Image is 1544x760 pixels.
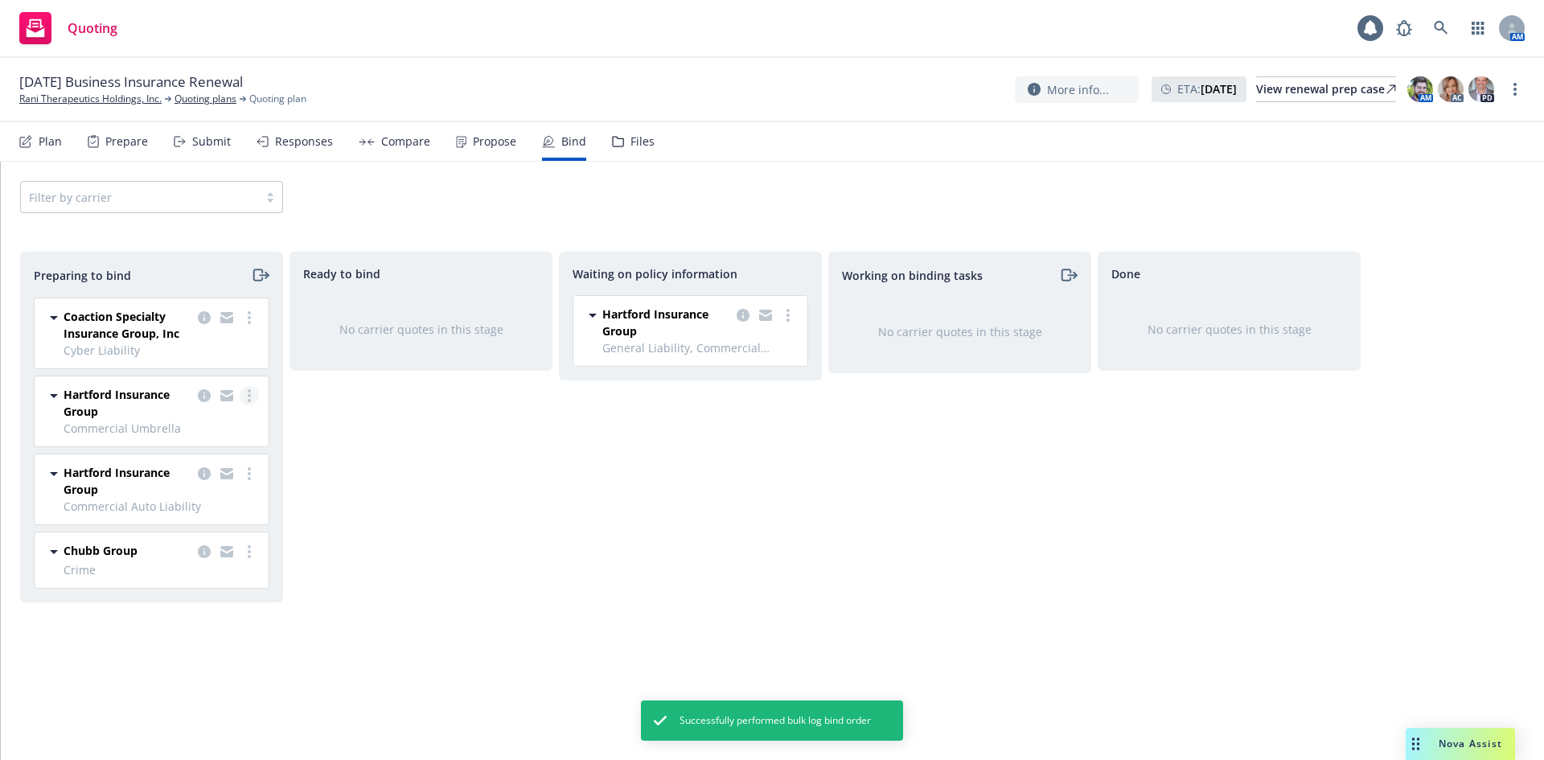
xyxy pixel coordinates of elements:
a: copy logging email [217,464,236,483]
a: more [240,308,259,327]
a: more [1505,80,1525,99]
div: No carrier quotes in this stage [1124,321,1334,338]
a: moveRight [1058,265,1078,285]
strong: [DATE] [1201,81,1237,97]
div: View renewal prep case [1256,77,1396,101]
a: copy logging email [217,542,236,561]
a: copy logging email [217,308,236,327]
div: Plan [39,135,62,148]
div: Files [630,135,655,148]
div: No carrier quotes in this stage [316,321,526,338]
a: moveRight [250,265,269,285]
span: Successfully performed bulk log bind order [680,713,871,728]
a: copy logging email [217,386,236,405]
a: copy logging email [195,464,214,483]
a: Report a Bug [1388,12,1420,44]
div: Compare [381,135,430,148]
span: Waiting on policy information [573,265,737,282]
span: Done [1111,265,1140,282]
span: Commercial Auto Liability [64,498,259,515]
a: more [240,464,259,483]
span: More info... [1047,81,1109,98]
img: photo [1438,76,1464,102]
a: Rani Therapeutics Holdings, Inc. [19,92,162,106]
span: ETA : [1177,80,1237,97]
a: Quoting [13,6,124,51]
span: Ready to bind [303,265,380,282]
div: Propose [473,135,516,148]
img: photo [1407,76,1433,102]
span: Quoting [68,22,117,35]
a: Quoting plans [175,92,236,106]
a: copy logging email [756,306,775,325]
img: photo [1468,76,1494,102]
span: Chubb Group [64,542,138,559]
span: Commercial Umbrella [64,420,259,437]
span: Hartford Insurance Group [64,464,191,498]
a: Search [1425,12,1457,44]
span: Hartford Insurance Group [64,386,191,420]
a: copy logging email [733,306,753,325]
div: Responses [275,135,333,148]
span: Coaction Specialty Insurance Group, Inc [64,308,191,342]
span: Cyber Liability [64,342,259,359]
a: copy logging email [195,386,214,405]
span: Working on binding tasks [842,267,983,284]
a: more [240,542,259,561]
a: copy logging email [195,308,214,327]
a: View renewal prep case [1256,76,1396,102]
div: Submit [192,135,231,148]
span: General Liability, Commercial Property [602,339,798,356]
div: No carrier quotes in this stage [855,323,1065,340]
a: more [240,386,259,405]
a: more [778,306,798,325]
div: Prepare [105,135,148,148]
span: Preparing to bind [34,267,131,284]
div: Bind [561,135,586,148]
span: Quoting plan [249,92,306,106]
button: More info... [1015,76,1139,103]
span: Crime [64,561,259,578]
span: Nova Assist [1439,737,1502,750]
a: copy logging email [195,542,214,561]
span: [DATE] Business Insurance Renewal [19,72,243,92]
a: Switch app [1462,12,1494,44]
span: Hartford Insurance Group [602,306,730,339]
button: Nova Assist [1406,728,1515,760]
div: Drag to move [1406,728,1426,760]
